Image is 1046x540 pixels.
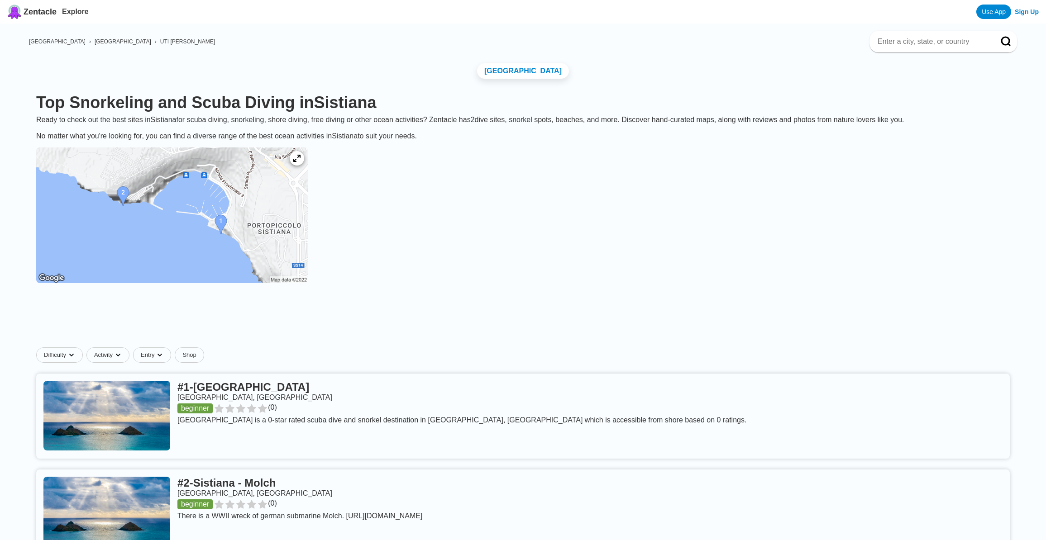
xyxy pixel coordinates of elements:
a: Sign Up [1015,8,1039,15]
img: dropdown caret [115,351,122,359]
img: dropdown caret [156,351,163,359]
button: Entrydropdown caret [133,347,175,363]
span: › [89,38,91,45]
span: Entry [141,351,154,359]
a: Explore [62,8,89,15]
img: Zentacle logo [7,5,22,19]
a: Sistiana dive site map [29,140,315,292]
img: dropdown caret [68,351,75,359]
h1: Top Snorkeling and Scuba Diving in Sistiana [36,93,1010,112]
input: Enter a city, state, or country [877,37,988,46]
a: Use App [976,5,1011,19]
a: Shop [175,347,204,363]
a: Zentacle logoZentacle [7,5,57,19]
button: Activitydropdown caret [86,347,133,363]
span: Difficulty [44,351,66,359]
a: [GEOGRAPHIC_DATA] [29,38,86,45]
span: Activity [94,351,113,359]
a: [GEOGRAPHIC_DATA] [477,63,569,79]
div: Ready to check out the best sites in Sistiana for scuba diving, snorkeling, shore diving, free di... [29,116,1017,140]
span: Zentacle [24,7,57,17]
img: Sistiana dive site map [36,147,308,283]
a: UTI [PERSON_NAME] [160,38,215,45]
a: [GEOGRAPHIC_DATA] [95,38,151,45]
span: › [155,38,157,45]
button: Difficultydropdown caret [36,347,86,363]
